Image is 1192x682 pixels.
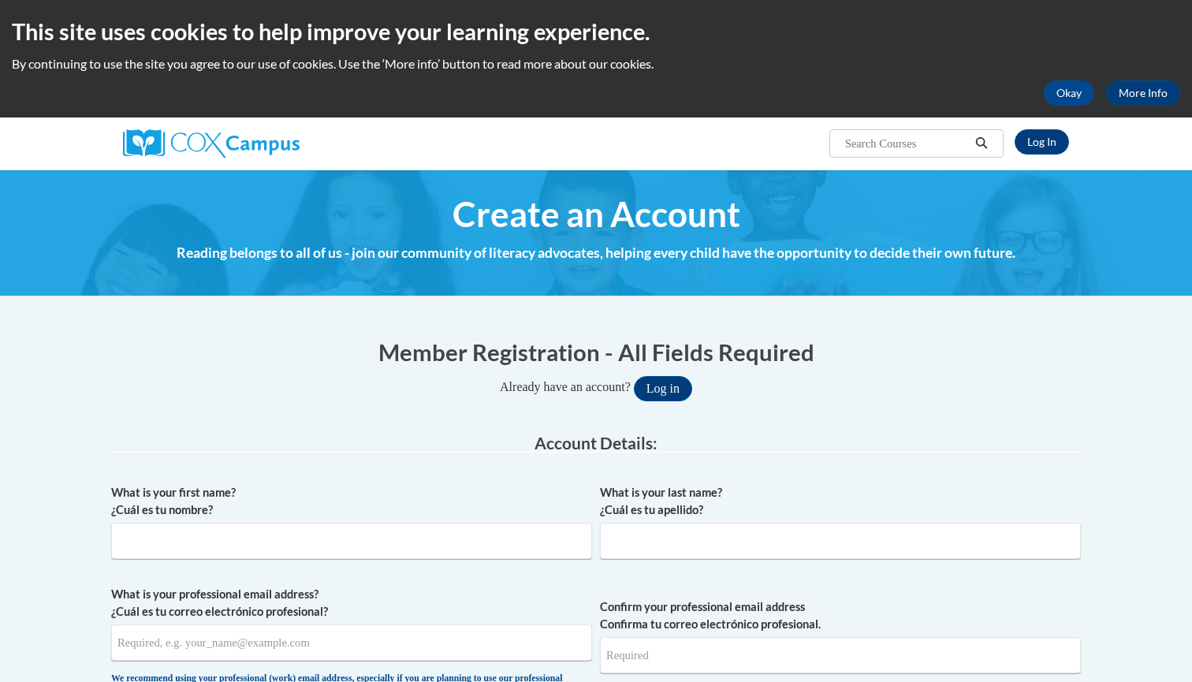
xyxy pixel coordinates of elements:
input: Metadata input [600,523,1081,559]
p: By continuing to use the site you agree to our use of cookies. Use the ‘More info’ button to read... [12,55,1180,73]
label: What is your first name? ¿Cuál es tu nombre? [111,484,592,519]
a: More Info [1106,80,1180,106]
button: Log in [634,376,692,401]
input: Metadata input [111,624,592,661]
input: Metadata input [111,523,592,559]
h4: Reading belongs to all of us - join our community of literacy advocates, helping every child have... [111,243,1081,263]
span: Create an Account [453,193,740,235]
img: Cox Campus [123,129,300,158]
h2: This site uses cookies to help improve your learning experience. [12,16,1180,47]
input: Search Courses [844,134,970,153]
span: Already have an account? [500,380,631,393]
label: What is your last name? ¿Cuál es tu apellido? [600,484,1081,519]
h1: Member Registration - All Fields Required [111,336,1081,368]
label: What is your professional email address? ¿Cuál es tu correo electrónico profesional? [111,586,592,621]
button: Search [970,134,993,153]
label: Confirm your professional email address Confirma tu correo electrónico profesional. [600,598,1081,633]
input: Required [600,637,1081,673]
a: Log In [1015,129,1069,155]
span: Account Details: [535,433,657,453]
button: Okay [1044,80,1094,106]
